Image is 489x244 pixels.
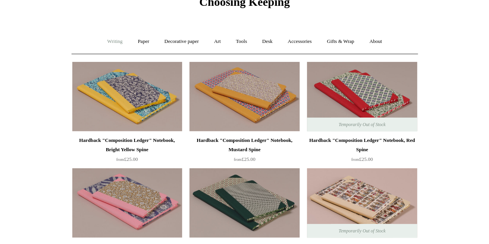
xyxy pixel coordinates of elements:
[320,31,361,52] a: Gifts & Wrap
[351,157,359,162] span: from
[331,118,393,131] span: Temporarily Out of Stock
[72,136,182,167] a: Hardback "Composition Ledger" Notebook, Bright Yellow Spine from£25.00
[351,156,373,162] span: £25.00
[72,62,182,131] img: Hardback "Composition Ledger" Notebook, Bright Yellow Spine
[100,31,129,52] a: Writing
[331,224,393,238] span: Temporarily Out of Stock
[207,31,228,52] a: Art
[116,156,138,162] span: £25.00
[199,2,290,7] a: Choosing Keeping
[234,157,242,162] span: from
[255,31,279,52] a: Desk
[307,168,417,238] a: Hardback "Composition Ledger" Notebook, Tarot Hardback "Composition Ledger" Notebook, Tarot Tempo...
[189,62,299,131] a: Hardback "Composition Ledger" Notebook, Mustard Spine Hardback "Composition Ledger" Notebook, Mus...
[234,156,256,162] span: £25.00
[189,168,299,238] img: Hardback "Composition Ledger" Notebook, Green Spine
[189,136,299,167] a: Hardback "Composition Ledger" Notebook, Mustard Spine from£25.00
[189,168,299,238] a: Hardback "Composition Ledger" Notebook, Green Spine Hardback "Composition Ledger" Notebook, Green...
[131,31,156,52] a: Paper
[72,168,182,238] img: Hardback "Composition Ledger" Notebook, Baby Pink Spine
[307,62,417,131] a: Hardback "Composition Ledger" Notebook, Red Spine Hardback "Composition Ledger" Notebook, Red Spi...
[191,136,297,154] div: Hardback "Composition Ledger" Notebook, Mustard Spine
[229,31,254,52] a: Tools
[307,136,417,167] a: Hardback "Composition Ledger" Notebook, Red Spine from£25.00
[189,62,299,131] img: Hardback "Composition Ledger" Notebook, Mustard Spine
[72,168,182,238] a: Hardback "Composition Ledger" Notebook, Baby Pink Spine Hardback "Composition Ledger" Notebook, B...
[309,136,415,154] div: Hardback "Composition Ledger" Notebook, Red Spine
[116,157,124,162] span: from
[362,31,389,52] a: About
[307,62,417,131] img: Hardback "Composition Ledger" Notebook, Red Spine
[72,62,182,131] a: Hardback "Composition Ledger" Notebook, Bright Yellow Spine Hardback "Composition Ledger" Noteboo...
[74,136,180,154] div: Hardback "Composition Ledger" Notebook, Bright Yellow Spine
[157,31,206,52] a: Decorative paper
[307,168,417,238] img: Hardback "Composition Ledger" Notebook, Tarot
[281,31,319,52] a: Accessories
